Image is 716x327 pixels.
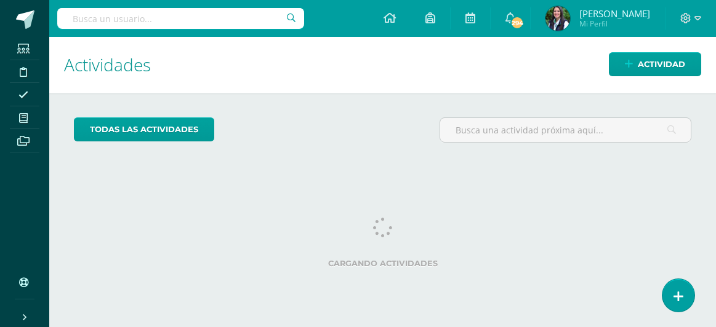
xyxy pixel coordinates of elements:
[64,37,701,93] h1: Actividades
[440,118,691,142] input: Busca una actividad próxima aquí...
[57,8,304,29] input: Busca un usuario...
[579,7,650,20] span: [PERSON_NAME]
[74,117,214,141] a: todas las Actividades
[510,16,524,30] span: 294
[638,53,685,76] span: Actividad
[579,18,650,29] span: Mi Perfil
[609,52,701,76] a: Actividad
[74,259,691,268] label: Cargando actividades
[545,6,570,31] img: 2c0c839dd314da7cbe4dae4a4a75361c.png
